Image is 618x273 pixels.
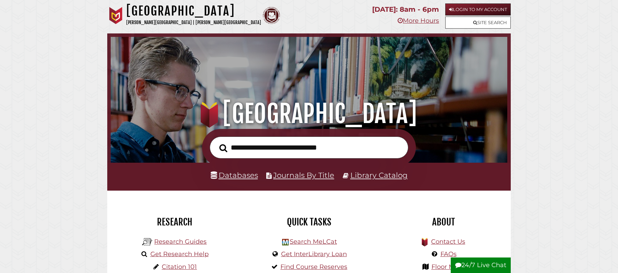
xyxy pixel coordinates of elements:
h2: Research [112,216,237,228]
h2: Quick Tasks [247,216,371,228]
img: Hekman Library Logo [282,239,289,245]
img: Hekman Library Logo [142,237,152,247]
button: Search [216,142,231,154]
h2: About [381,216,506,228]
img: Calvin Theological Seminary [263,7,280,24]
a: Get Research Help [150,250,209,258]
a: Contact Us [431,238,465,245]
a: Journals By Title [273,171,334,180]
a: Site Search [445,17,511,29]
a: Login to My Account [445,3,511,16]
a: Find Course Reserves [280,263,347,271]
a: Databases [211,171,258,180]
a: Floor Maps [431,263,466,271]
p: [PERSON_NAME][GEOGRAPHIC_DATA] | [PERSON_NAME][GEOGRAPHIC_DATA] [126,19,261,27]
img: Calvin University [107,7,124,24]
a: Research Guides [154,238,207,245]
h1: [GEOGRAPHIC_DATA] [120,99,498,129]
a: Library Catalog [350,171,408,180]
a: Citation 101 [162,263,197,271]
h1: [GEOGRAPHIC_DATA] [126,3,261,19]
p: [DATE]: 8am - 6pm [372,3,439,16]
a: FAQs [440,250,457,258]
a: Search MeLCat [290,238,337,245]
i: Search [219,144,227,152]
a: Get InterLibrary Loan [281,250,347,258]
a: More Hours [398,17,439,24]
